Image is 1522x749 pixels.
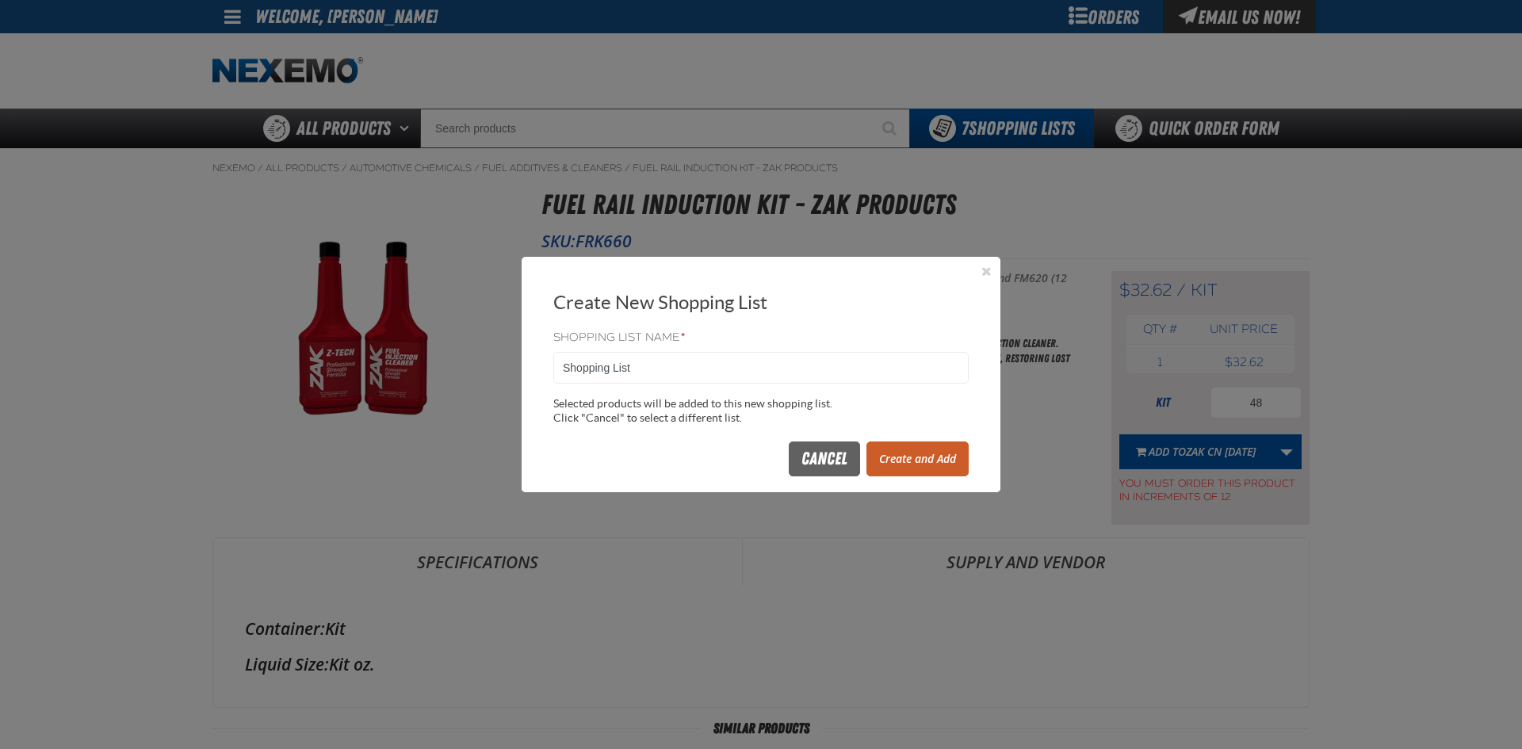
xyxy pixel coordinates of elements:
button: Close the Dialog [977,262,996,281]
input: Shopping List Name [553,352,969,384]
button: Create and Add [866,441,969,476]
button: Cancel [789,441,860,476]
span: Create New Shopping List [553,292,767,313]
div: Selected products will be added to this new shopping list. Click "Cancel" to select a different l... [553,396,969,426]
label: Shopping List Name [553,331,969,346]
